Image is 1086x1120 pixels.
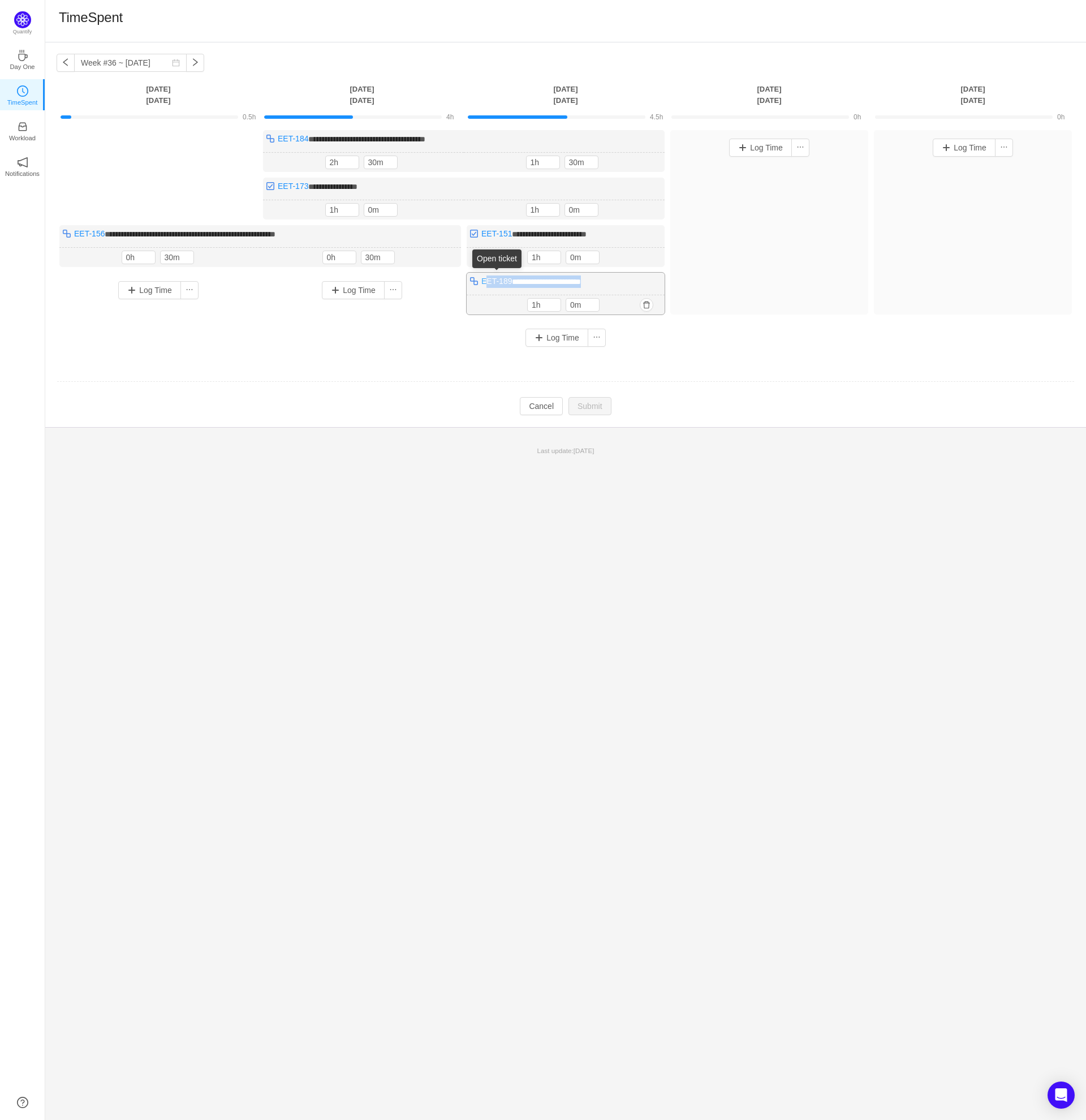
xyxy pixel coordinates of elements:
p: Day One [10,62,35,72]
button: icon: ellipsis [588,329,606,347]
a: EET-184 [278,134,308,143]
button: icon: delete [640,298,653,312]
a: EET-189 [481,277,512,286]
a: icon: coffeeDay One [17,53,28,64]
i: icon: coffee [17,50,28,61]
button: Log Time [322,281,385,299]
i: icon: calendar [172,59,180,67]
a: EET-151 [481,229,512,238]
th: [DATE] [DATE] [871,83,1075,106]
a: icon: clock-circleTimeSpent [17,89,28,100]
span: 0h [1057,113,1065,121]
button: Submit [568,397,611,415]
button: Cancel [520,397,563,415]
img: 10316 [469,277,479,286]
div: Open Intercom Messenger [1048,1082,1075,1109]
span: 4h [446,113,454,121]
a: EET-173 [278,182,308,191]
i: icon: clock-circle [17,85,28,97]
th: [DATE] [DATE] [464,83,667,106]
button: Log Time [729,139,792,157]
p: Quantify [13,28,32,36]
button: icon: ellipsis [180,281,199,299]
input: Select a week [74,54,187,72]
img: 10318 [469,229,479,238]
p: Workload [9,133,36,143]
span: 0.5h [243,113,256,121]
i: icon: notification [17,157,28,168]
div: Open ticket [472,249,522,268]
img: Quantify [14,11,31,28]
a: icon: notificationNotifications [17,160,28,171]
button: icon: ellipsis [791,139,809,157]
button: icon: left [57,54,75,72]
span: 4.5h [650,113,663,121]
span: 0h [854,113,861,121]
a: icon: question-circle [17,1097,28,1108]
button: icon: right [186,54,204,72]
button: Log Time [525,329,588,347]
span: [DATE] [574,447,594,454]
img: 10318 [266,182,275,191]
a: icon: inboxWorkload [17,124,28,136]
button: Log Time [933,139,996,157]
h1: TimeSpent [59,9,123,26]
button: icon: ellipsis [384,281,402,299]
th: [DATE] [DATE] [57,83,260,106]
p: TimeSpent [7,97,38,107]
button: Log Time [118,281,181,299]
span: Last update: [537,447,594,454]
img: 10316 [266,134,275,143]
th: [DATE] [DATE] [260,83,464,106]
a: EET-156 [74,229,105,238]
button: icon: ellipsis [995,139,1013,157]
p: Notifications [5,169,40,179]
i: icon: inbox [17,121,28,132]
img: 10316 [62,229,71,238]
th: [DATE] [DATE] [667,83,871,106]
